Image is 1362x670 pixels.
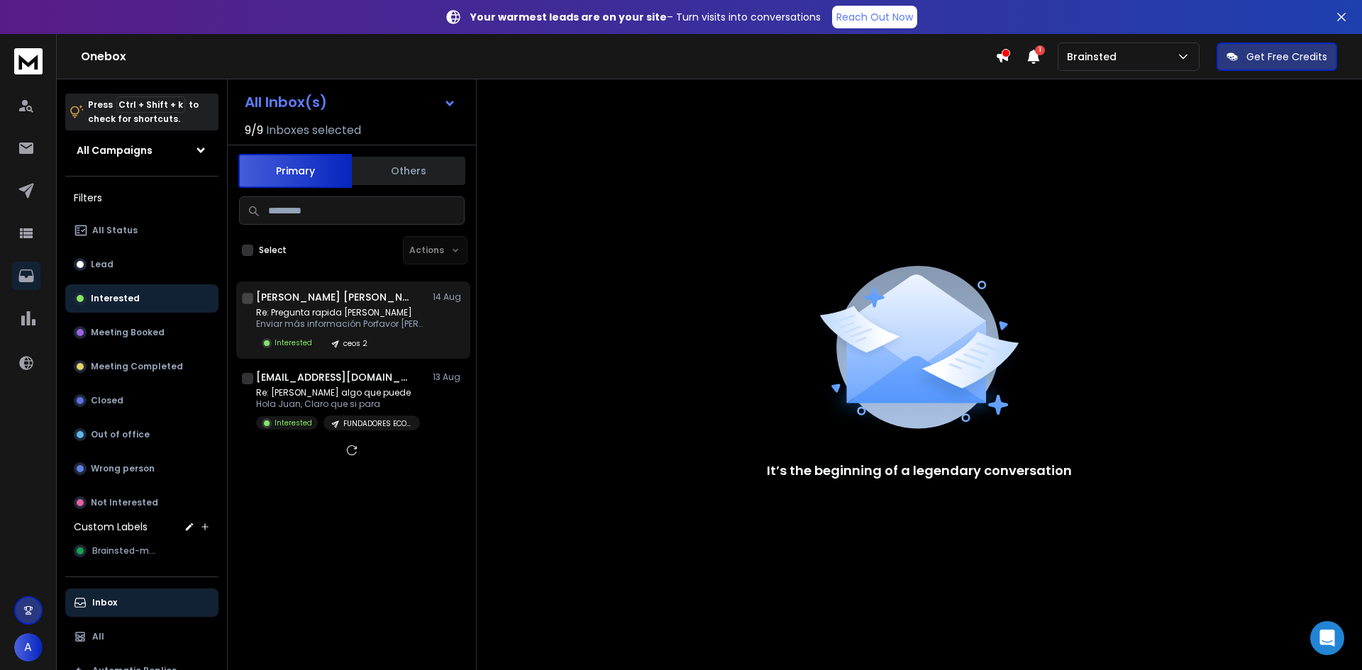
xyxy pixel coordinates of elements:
[88,98,199,126] p: Press to check for shortcuts.
[91,463,155,474] p: Wrong person
[116,96,185,113] span: Ctrl + Shift + k
[92,631,104,642] p: All
[14,48,43,74] img: logo
[14,633,43,661] button: A
[343,338,367,349] p: ceos 2
[233,88,467,116] button: All Inbox(s)
[343,418,411,429] p: FUNDADORES ECOM - RETAIL
[92,597,117,608] p: Inbox
[65,216,218,245] button: All Status
[433,372,465,383] p: 13 Aug
[259,245,287,256] label: Select
[767,461,1072,481] p: It’s the beginning of a legendary conversation
[65,136,218,164] button: All Campaigns
[1310,621,1344,655] div: Open Intercom Messenger
[836,10,913,24] p: Reach Out Now
[65,454,218,483] button: Wrong person
[470,10,821,24] p: – Turn visits into conversations
[91,395,123,406] p: Closed
[65,352,218,381] button: Meeting Completed
[256,398,420,410] p: Hola Juan, Claro que si para
[256,307,426,318] p: Re: Pregunta rapida [PERSON_NAME]
[238,154,352,188] button: Primary
[245,122,263,139] span: 9 / 9
[91,327,165,338] p: Meeting Booked
[256,318,426,330] p: Enviar más información Porfavor [PERSON_NAME]
[1246,50,1327,64] p: Get Free Credits
[92,225,138,236] p: All Status
[266,122,361,139] h3: Inboxes selected
[245,95,327,109] h1: All Inbox(s)
[65,386,218,415] button: Closed
[352,155,465,186] button: Others
[275,418,312,428] p: Interested
[65,622,218,651] button: All
[91,497,158,508] p: Not Interested
[256,387,420,398] p: Re: [PERSON_NAME] algo que puede
[256,370,412,384] h1: [EMAIL_ADDRESS][DOMAIN_NAME]
[92,545,160,557] span: Brainsted-man
[91,259,113,270] p: Lead
[74,520,148,534] h3: Custom Labels
[65,588,218,617] button: Inbox
[1217,43,1337,71] button: Get Free Credits
[65,250,218,279] button: Lead
[77,143,153,157] h1: All Campaigns
[65,537,218,565] button: Brainsted-man
[1067,50,1122,64] p: Brainsted
[91,293,140,304] p: Interested
[1035,45,1045,55] span: 1
[81,48,995,65] h1: Onebox
[91,429,150,440] p: Out of office
[275,337,312,348] p: Interested
[65,318,218,347] button: Meeting Booked
[832,6,917,28] a: Reach Out Now
[256,290,412,304] h1: [PERSON_NAME] [PERSON_NAME]
[65,188,218,208] h3: Filters
[470,10,667,24] strong: Your warmest leads are on your site
[433,291,465,303] p: 14 Aug
[65,420,218,449] button: Out of office
[91,361,183,372] p: Meeting Completed
[65,488,218,517] button: Not Interested
[65,284,218,313] button: Interested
